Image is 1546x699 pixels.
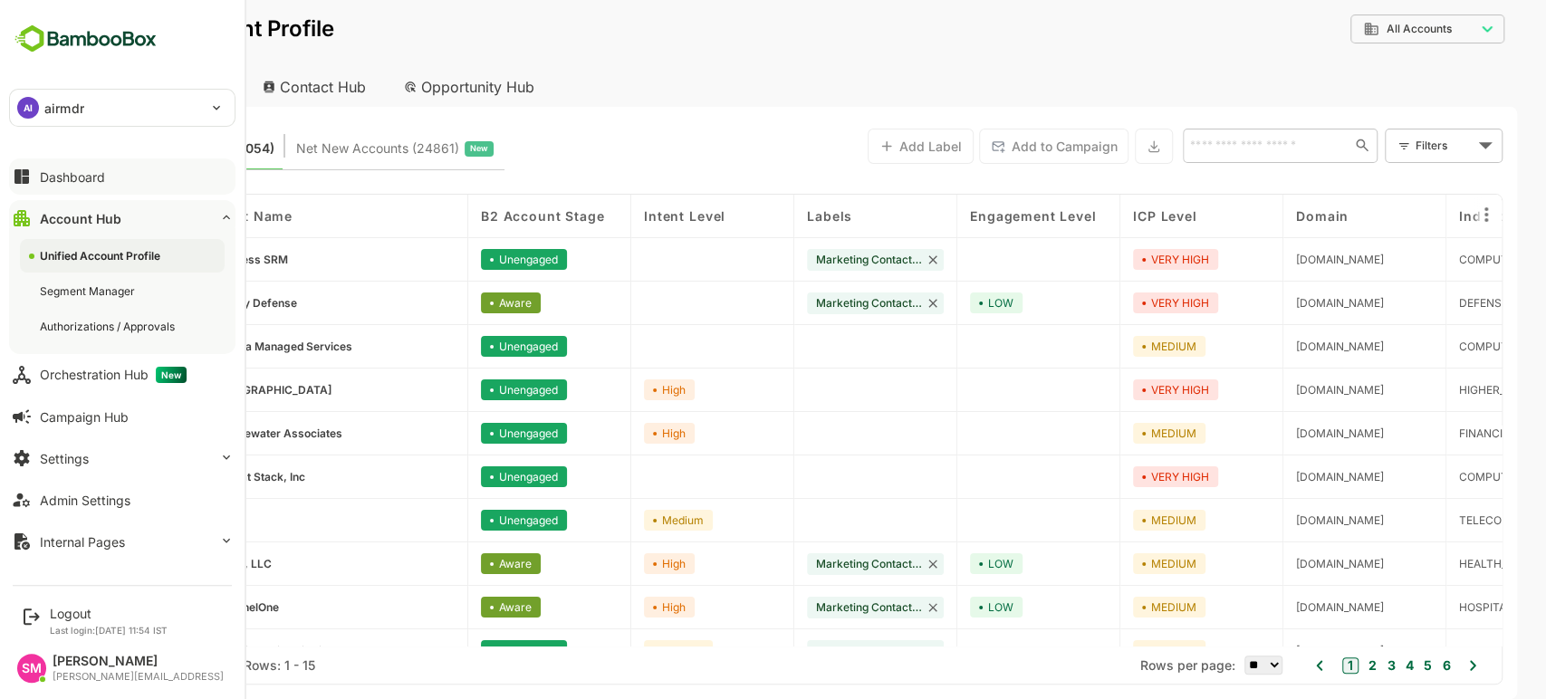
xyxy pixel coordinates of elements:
[9,158,235,195] button: Dashboard
[753,253,859,266] span: Marketing Contacts [DATE] Acc
[907,553,959,574] div: LOW
[40,319,178,334] div: Authorizations / Approvals
[1338,656,1350,675] button: 4
[418,597,477,618] div: Aware
[17,97,39,119] div: AI
[418,640,504,661] div: Unengaged
[581,423,631,444] div: High
[1300,21,1412,37] div: All Accounts
[1070,423,1142,444] div: MEDIUM
[1070,553,1142,574] div: MEDIUM
[153,600,216,614] span: SentinelOne
[1396,383,1504,397] span: HIGHER_EDUCATION
[29,18,271,40] p: Unified Account Profile
[53,654,224,669] div: [PERSON_NAME]
[9,200,235,236] button: Account Hub
[50,625,168,636] p: Last login: [DATE] 11:54 IST
[40,248,164,263] div: Unified Account Profile
[1070,466,1155,487] div: VERY HIGH
[153,557,208,570] span: iHerb, LLC
[153,383,268,397] span: Old Dominion University
[40,169,105,185] div: Dashboard
[17,654,46,683] div: SM
[1233,253,1320,266] span: fortresssrm.com
[185,67,319,107] div: Contact Hub
[581,510,649,531] div: Medium
[1233,557,1320,570] span: iherb.com
[1233,296,1320,310] span: binarydefense.com
[407,137,425,160] span: New
[418,510,504,531] div: Unengaged
[50,606,168,621] div: Logout
[1323,23,1388,35] span: All Accounts
[9,357,235,393] button: Orchestration HubNew
[418,208,541,224] span: B2 Account Stage
[418,379,504,400] div: Unengaged
[581,640,649,661] div: Medium
[1396,253,1522,266] span: COMPUTER_SOFTWARE
[581,597,631,618] div: High
[153,340,289,353] span: Castra Managed Services
[1070,208,1134,224] span: ICP Level
[1233,426,1320,440] span: bridgewater.com
[907,597,959,618] div: LOW
[907,292,959,313] div: LOW
[1396,296,1484,310] span: DEFENSE_SPACE
[54,657,252,673] div: Total Rows: 23054 | Rows: 1 - 15
[1350,127,1439,165] div: Filters
[54,137,211,160] span: Known accounts you’ve identified to target - imported from CRM, Offline upload, or promoted from ...
[40,211,121,226] div: Account Hub
[418,466,504,487] div: Unengaged
[1374,656,1387,675] button: 6
[40,534,125,550] div: Internal Pages
[744,292,880,314] div: Marketing Contacts [DATE] Acc
[1287,12,1441,47] div: All Accounts
[418,249,504,270] div: Unengaged
[153,470,242,484] span: Threat Stack, Inc
[804,129,910,164] button: Add Label
[1396,426,1510,440] span: FINANCIAL_SERVICES
[1233,600,1320,614] span: sentinelone.com
[9,398,235,435] button: Campaign Hub
[1356,656,1368,675] button: 5
[1233,513,1320,527] span: tdsinc.com
[916,129,1065,164] button: Add to Campaign
[753,600,859,614] span: Marketing Contacts [DATE] Acc
[418,553,477,574] div: Aware
[53,671,224,683] div: [PERSON_NAME][EMAIL_ADDRESS]
[1070,336,1142,357] div: MEDIUM
[753,296,859,310] span: Marketing Contacts [DATE] Acc
[1396,513,1525,527] span: TELECOMMUNICATIONS
[581,208,662,224] span: Intent Level
[233,137,396,160] span: Net New Accounts ( 24861 )
[40,409,129,425] div: Campaign Hub
[1233,470,1320,484] span: threatstack.com
[153,426,279,440] span: Bridgewater Associates
[40,283,139,299] div: Segment Manager
[1301,656,1313,675] button: 2
[753,644,859,657] span: Marketing Contacts [DATE] Acc
[156,367,187,383] span: New
[1233,644,1320,657] span: atd-us.com
[153,513,183,527] span: TDS®
[1396,644,1468,657] span: AUTOMOTIVE
[1279,657,1295,674] button: 1
[1396,208,1455,224] span: Industry
[1070,249,1155,270] div: VERY HIGH
[1396,340,1522,353] span: COMPUTER_SOFTWARE
[1352,136,1410,155] div: Filters
[153,644,292,657] span: American Tire Distributors
[29,67,178,107] div: Account Hub
[9,440,235,476] button: Settings
[744,597,880,618] div: Marketing Contacts [DATE] Acc
[233,137,430,160] div: Newly surfaced ICP-fit accounts from Intent, Website, LinkedIn, and other engagement signals.
[1070,510,1142,531] div: MEDIUM
[581,553,631,574] div: High
[1233,383,1320,397] span: odu.edu
[418,292,477,313] div: Aware
[907,208,1032,224] span: Engagement Level
[1396,557,1532,570] span: HEALTH_WELLNESS_AND_FITNESS
[40,367,187,383] div: Orchestration Hub
[1233,340,1320,353] span: castra.io
[744,553,880,575] div: Marketing Contacts [DATE] Acc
